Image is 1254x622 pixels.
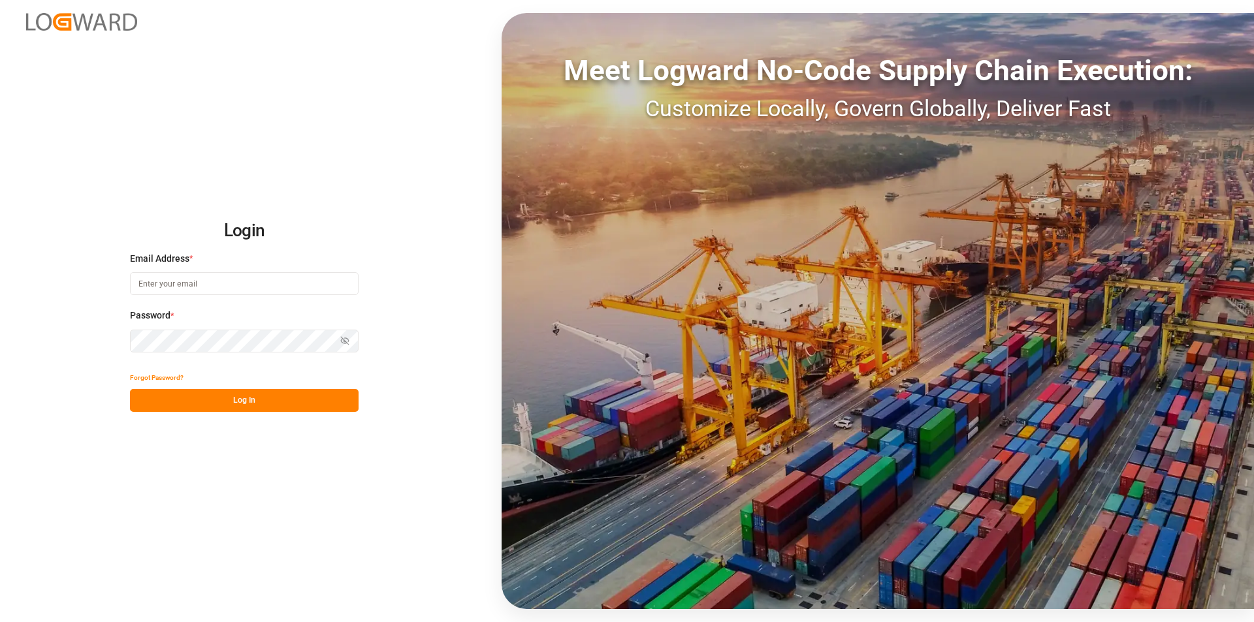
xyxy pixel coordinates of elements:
[130,252,189,266] span: Email Address
[502,92,1254,125] div: Customize Locally, Govern Globally, Deliver Fast
[130,309,170,322] span: Password
[26,13,137,31] img: Logward_new_orange.png
[130,389,359,412] button: Log In
[130,366,184,389] button: Forgot Password?
[502,49,1254,92] div: Meet Logward No-Code Supply Chain Execution:
[130,272,359,295] input: Enter your email
[130,210,359,252] h2: Login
